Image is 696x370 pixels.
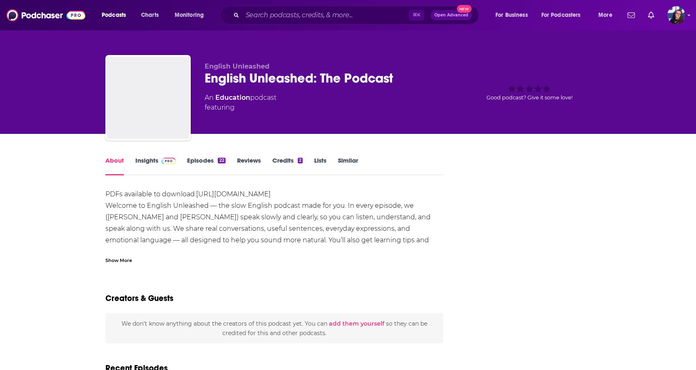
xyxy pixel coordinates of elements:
[298,158,303,163] div: 2
[105,156,124,175] a: About
[272,156,303,175] a: Credits2
[431,10,472,20] button: Open AdvancedNew
[667,6,685,24] img: User Profile
[135,156,176,175] a: InsightsPodchaser Pro
[667,6,685,24] button: Show profile menu
[228,6,487,25] div: Search podcasts, credits, & more...
[205,93,276,113] div: An podcast
[329,320,384,327] button: add them yourself
[667,6,685,24] span: Logged in as CallieDaruk
[141,9,159,21] span: Charts
[136,9,164,22] a: Charts
[162,158,176,164] img: Podchaser Pro
[242,9,409,22] input: Search podcasts, credits, & more...
[645,8,657,22] a: Show notifications dropdown
[196,190,271,198] a: [URL][DOMAIN_NAME]
[536,9,593,22] button: open menu
[486,94,573,101] span: Good podcast? Give it some love!
[457,5,472,13] span: New
[175,9,204,21] span: Monitoring
[468,62,591,113] div: Good podcast? Give it some love!
[338,156,358,175] a: Similar
[624,8,638,22] a: Show notifications dropdown
[598,9,612,21] span: More
[105,188,444,200] p: PDFs available to download:
[169,9,215,22] button: open menu
[314,156,326,175] a: Lists
[237,156,261,175] a: Reviews
[105,293,173,303] h2: Creators & Guests
[434,13,468,17] span: Open Advanced
[121,320,427,336] span: We don't know anything about the creators of this podcast yet . You can so they can be credited f...
[187,156,225,175] a: Episodes22
[7,7,85,23] img: Podchaser - Follow, Share and Rate Podcasts
[215,94,250,101] a: Education
[205,103,276,113] span: featuring
[409,10,424,21] span: ⌘ K
[490,9,538,22] button: open menu
[593,9,623,22] button: open menu
[218,158,225,163] div: 22
[96,9,137,22] button: open menu
[541,9,581,21] span: For Podcasters
[105,200,444,269] p: Welcome to English Unleashed — the slow English podcast made for you. In every episode, we ([PERS...
[205,62,269,70] span: English Unleashed
[495,9,528,21] span: For Business
[102,9,126,21] span: Podcasts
